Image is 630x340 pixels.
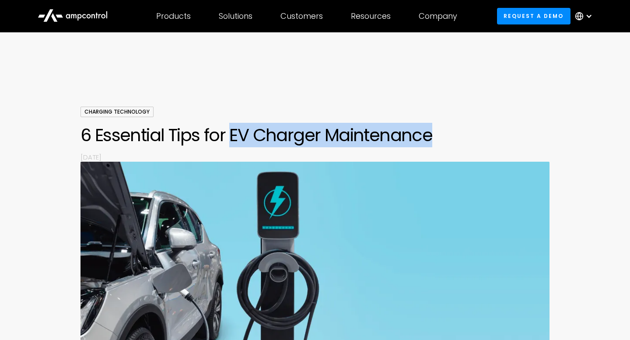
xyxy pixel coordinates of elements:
div: Charging Technology [80,107,154,117]
div: Resources [351,11,391,21]
div: Solutions [219,11,252,21]
div: Company [419,11,457,21]
h1: 6 Essential Tips for EV Charger Maintenance [80,125,549,146]
div: Products [156,11,191,21]
div: Customers [280,11,323,21]
p: [DATE] [80,153,549,162]
a: Request a demo [497,8,570,24]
